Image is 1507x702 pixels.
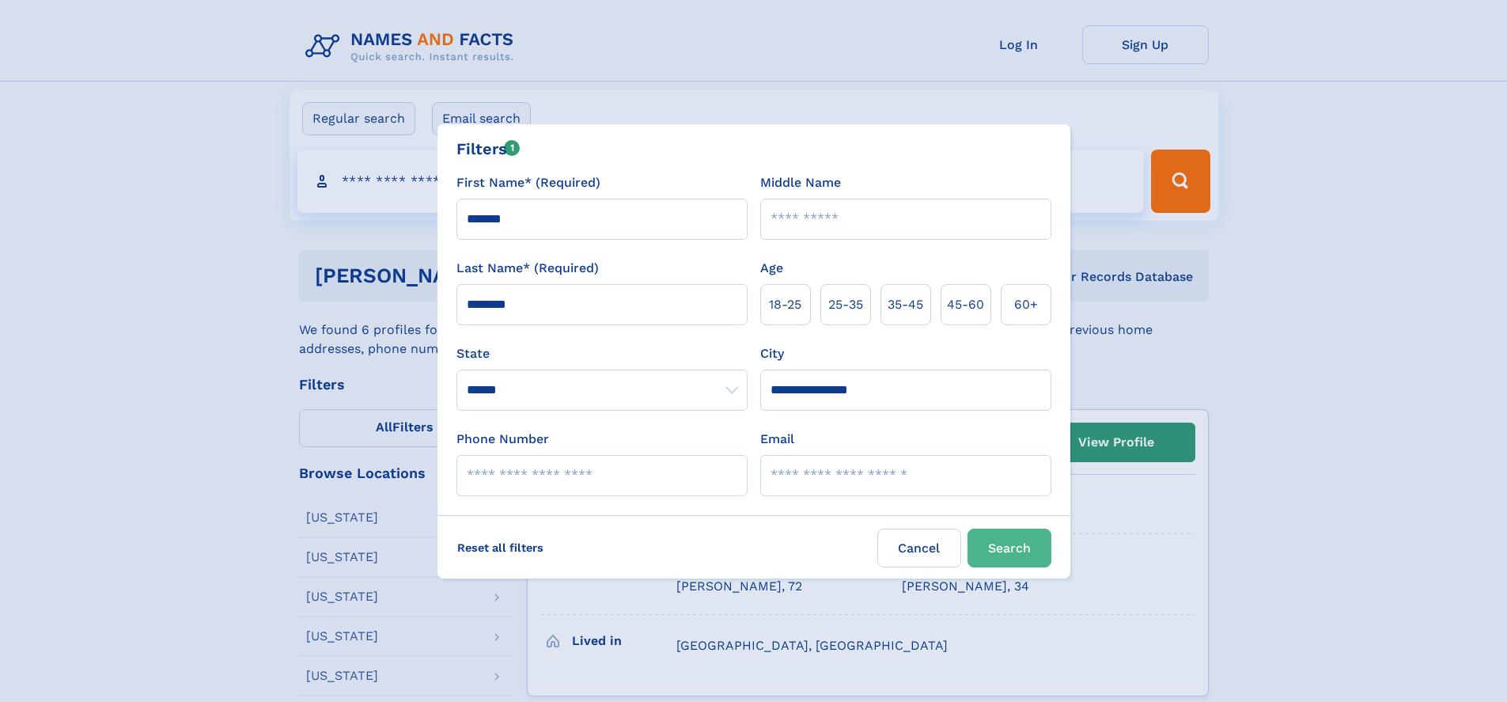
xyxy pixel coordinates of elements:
span: 18‑25 [769,295,801,314]
label: Last Name* (Required) [456,259,599,278]
label: Email [760,430,794,449]
label: First Name* (Required) [456,173,600,192]
span: 60+ [1014,295,1038,314]
label: Cancel [877,529,961,567]
label: State [456,344,748,363]
label: Age [760,259,783,278]
label: City [760,344,784,363]
label: Middle Name [760,173,841,192]
label: Reset all filters [447,529,554,567]
label: Phone Number [456,430,549,449]
span: 45‑60 [947,295,984,314]
span: 35‑45 [888,295,923,314]
button: Search [967,529,1051,567]
span: 25‑35 [828,295,863,314]
div: Filters [456,137,521,161]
